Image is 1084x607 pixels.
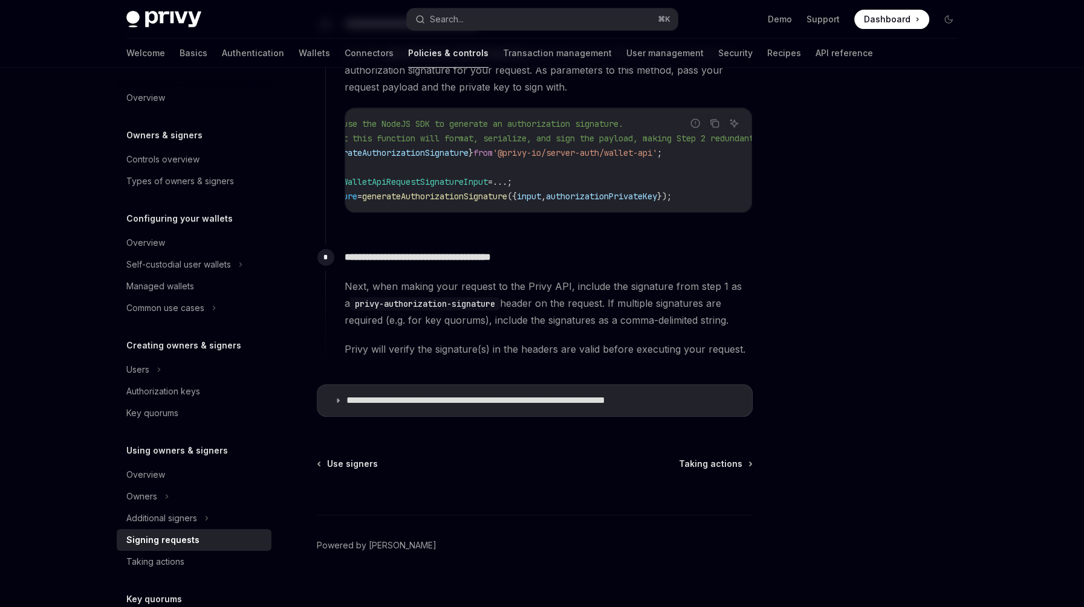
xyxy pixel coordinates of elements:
div: Common use cases [126,301,204,315]
span: ; [507,176,512,187]
button: Ask AI [726,115,742,131]
div: Users [126,362,149,377]
span: Privy will verify the signature(s) in the headers are valid before executing your request. [345,341,752,358]
a: Authentication [222,39,284,68]
button: Report incorrect code [687,115,703,131]
a: User management [626,39,704,68]
span: ... [493,176,507,187]
a: Welcome [126,39,165,68]
div: Signing requests [126,533,200,547]
span: authorizationPrivateKey [546,191,657,202]
span: ⌘ K [658,14,670,24]
span: , [541,191,546,202]
a: Powered by [PERSON_NAME] [317,539,437,551]
a: Overview [117,87,271,109]
h5: Key quorums [126,592,182,606]
div: Additional signers [126,511,197,525]
div: Overview [126,467,165,482]
a: Taking actions [117,551,271,573]
div: Managed wallets [126,279,194,294]
div: Taking actions [126,554,184,569]
a: Connectors [345,39,394,68]
div: Controls overview [126,152,200,167]
button: Toggle dark mode [939,10,958,29]
span: '@privy-io/server-auth/wallet-api' [493,147,657,158]
h5: Configuring your wallets [126,211,233,226]
span: input [517,191,541,202]
h5: Using owners & signers [126,443,228,458]
a: Overview [117,464,271,486]
img: dark logo [126,11,201,28]
span: WalletApiRequestSignatureInput [343,176,488,187]
h5: Creating owners & signers [126,338,241,353]
span: Taking actions [679,458,742,470]
span: from [473,147,493,158]
h5: Owners & signers [126,128,203,143]
button: Copy the contents from the code block [707,115,722,131]
div: Key quorums [126,406,178,420]
button: Search...⌘K [407,8,678,30]
span: } [469,147,473,158]
a: Support [807,13,840,25]
span: // Note that this function will format, serialize, and sign the payload, making Step 2 redundant. [290,133,759,144]
span: = [488,176,493,187]
span: // You can use the NodeJS SDK to generate an authorization signature. [290,118,623,129]
span: generateAuthorizationSignature [362,191,507,202]
a: Policies & controls [408,39,488,68]
span: Use the method on your Privy client to compute an authorization signature for your request. As pa... [345,45,752,95]
div: Search... [430,12,464,27]
div: Overview [126,236,165,250]
a: Use signers [318,458,378,470]
a: Wallets [299,39,330,68]
div: Owners [126,489,157,504]
span: ; [657,147,662,158]
a: Transaction management [503,39,612,68]
a: Managed wallets [117,275,271,297]
a: Demo [768,13,792,25]
div: Self-custodial user wallets [126,257,231,272]
a: Recipes [767,39,801,68]
span: Dashboard [864,13,910,25]
a: Types of owners & signers [117,170,271,192]
a: Authorization keys [117,381,271,402]
code: privy-authorization-signature [350,297,500,310]
div: Authorization keys [126,384,200,399]
a: Basics [180,39,207,68]
a: Taking actions [679,458,751,470]
a: Overview [117,232,271,254]
a: Dashboard [854,10,929,29]
span: ({ [507,191,517,202]
a: Controls overview [117,149,271,170]
a: Key quorums [117,402,271,424]
span: }); [657,191,672,202]
a: API reference [816,39,873,68]
div: Types of owners & signers [126,174,234,188]
span: Next, when making your request to the Privy API, include the signature from step 1 as a header on... [345,278,752,329]
span: Use signers [327,458,378,470]
a: Signing requests [117,529,271,551]
span: = [357,191,362,202]
div: Overview [126,91,165,105]
a: Security [718,39,753,68]
span: generateAuthorizationSignature [323,147,469,158]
